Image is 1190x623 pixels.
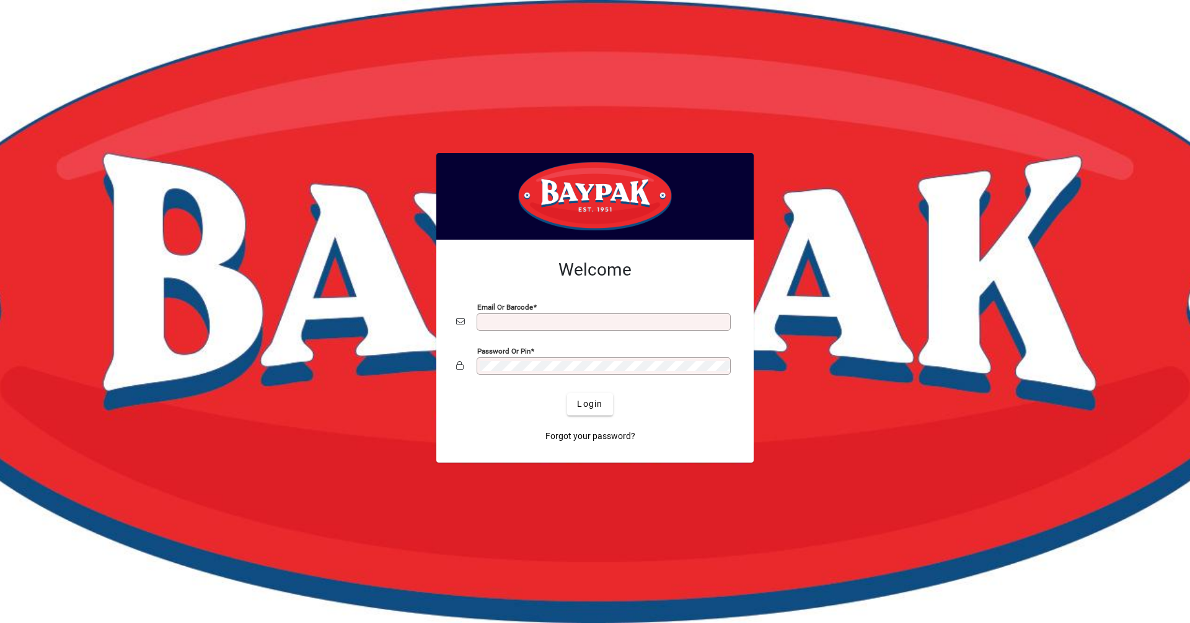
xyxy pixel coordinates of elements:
[477,346,531,355] mat-label: Password or Pin
[567,393,612,416] button: Login
[540,425,640,448] a: Forgot your password?
[456,259,734,281] h2: Welcome
[545,430,635,443] span: Forgot your password?
[477,302,533,311] mat-label: Email or Barcode
[577,398,602,411] span: Login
